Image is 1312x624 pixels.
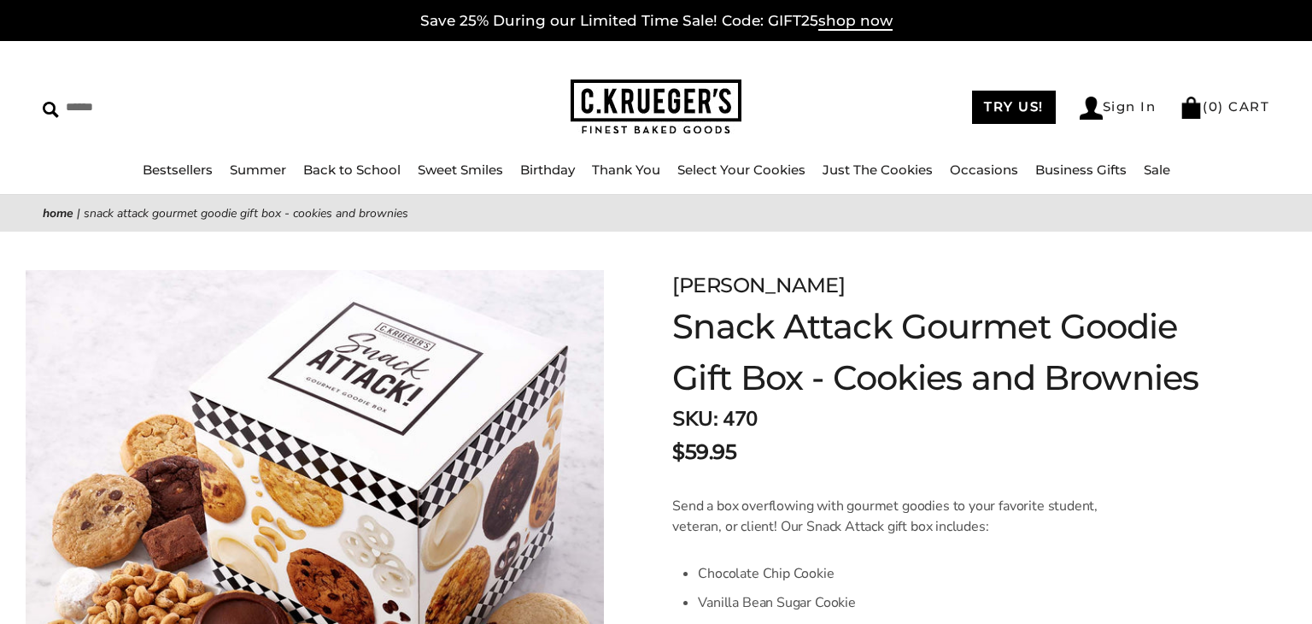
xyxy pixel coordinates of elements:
[43,203,1269,223] nav: breadcrumbs
[698,559,1139,588] li: Chocolate Chip Cookie
[1180,98,1269,115] a: (0) CART
[43,102,59,118] img: Search
[230,162,286,178] a: Summer
[1209,98,1219,115] span: 0
[43,94,334,121] input: Search
[571,79,741,135] img: C.KRUEGER'S
[698,588,1139,617] li: Vanilla Bean Sugar Cookie
[677,162,805,178] a: Select Your Cookies
[418,162,503,178] a: Sweet Smiles
[723,405,758,433] span: 470
[818,12,893,31] span: shop now
[303,162,401,178] a: Back to School
[672,270,1217,301] div: [PERSON_NAME]
[672,301,1217,403] h1: Snack Attack Gourmet Goodie Gift Box - Cookies and Brownies
[972,91,1056,124] a: TRY US!
[77,205,80,221] span: |
[672,437,736,468] span: $59.95
[420,12,893,31] a: Save 25% During our Limited Time Sale! Code: GIFT25shop now
[143,162,213,178] a: Bestsellers
[1180,97,1203,119] img: Bag
[84,205,408,221] span: Snack Attack Gourmet Goodie Gift Box - Cookies and Brownies
[1035,162,1127,178] a: Business Gifts
[1144,162,1170,178] a: Sale
[520,162,575,178] a: Birthday
[43,205,73,221] a: Home
[672,405,717,433] strong: SKU:
[823,162,933,178] a: Just The Cookies
[672,496,1139,537] p: Send a box overflowing with gourmet goodies to your favorite student, veteran, or client! Our Sna...
[1080,97,1157,120] a: Sign In
[950,162,1018,178] a: Occasions
[592,162,660,178] a: Thank You
[1080,97,1103,120] img: Account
